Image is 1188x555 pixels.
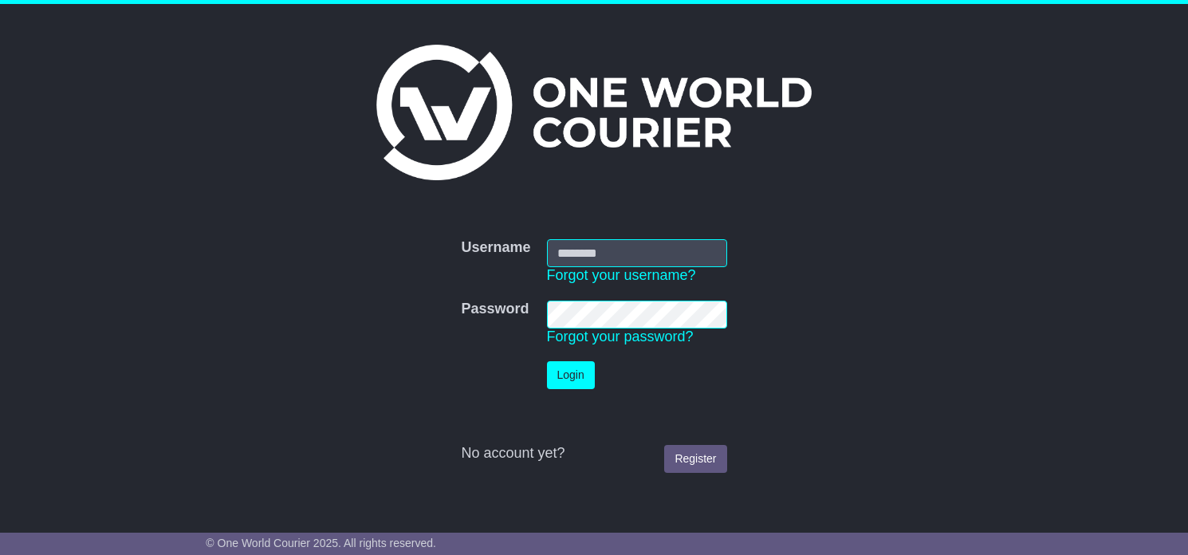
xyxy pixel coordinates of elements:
span: © One World Courier 2025. All rights reserved. [206,537,436,549]
button: Login [547,361,595,389]
label: Username [461,239,530,257]
div: No account yet? [461,445,726,462]
a: Register [664,445,726,473]
a: Forgot your username? [547,267,696,283]
label: Password [461,301,529,318]
a: Forgot your password? [547,329,694,344]
img: One World [376,45,812,180]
